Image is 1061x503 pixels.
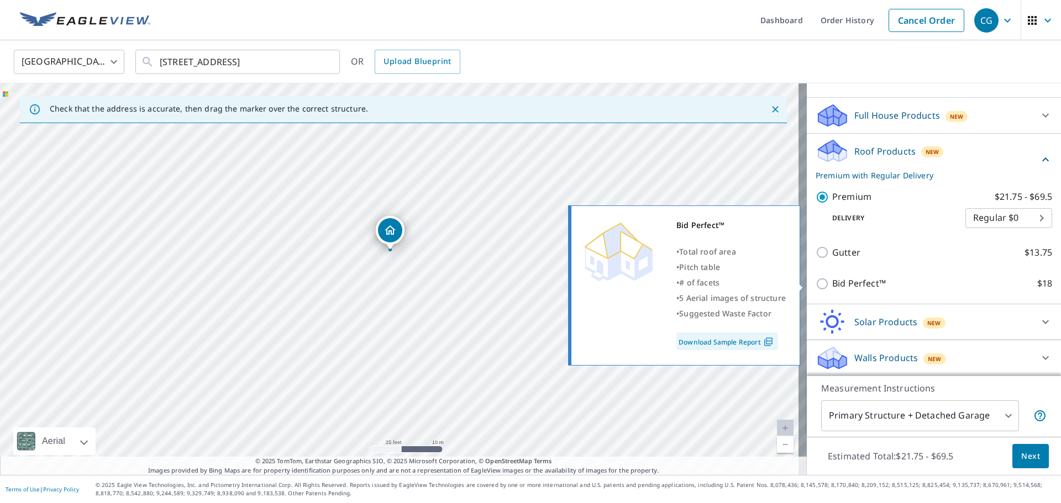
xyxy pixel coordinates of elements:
div: Full House ProductsNew [816,102,1052,129]
img: EV Logo [20,12,150,29]
span: Upload Blueprint [384,55,451,68]
a: Download Sample Report [676,332,778,350]
span: Total roof area [679,246,736,257]
p: Walls Products [854,351,918,364]
button: Next [1012,444,1049,469]
div: Primary Structure + Detached Garage [821,400,1019,431]
p: Delivery [816,213,965,223]
img: Pdf Icon [761,337,776,347]
a: Terms [534,457,552,465]
div: • [676,306,786,321]
p: Full House Products [854,109,940,122]
span: # of facets [679,277,719,288]
span: Suggested Waste Factor [679,308,771,319]
div: Aerial [13,427,96,455]
p: Bid Perfect™ [832,277,886,290]
p: $18 [1037,277,1052,290]
p: Estimated Total: $21.75 - $69.5 [819,444,963,468]
span: 5 Aerial images of structure [679,293,786,303]
span: New [950,112,964,121]
p: Premium [832,190,871,204]
p: $13.75 [1025,246,1052,260]
span: New [927,319,941,327]
p: Premium with Regular Delivery [816,170,1039,181]
div: Aerial [39,427,69,455]
p: | [6,486,79,493]
div: • [676,275,786,290]
a: Upload Blueprint [375,50,460,74]
div: CG [974,8,999,33]
p: Gutter [832,246,860,260]
span: © 2025 TomTom, Earthstar Geographics SIO, © 2025 Microsoft Corporation, © [255,457,552,466]
p: Measurement Instructions [821,382,1047,395]
span: New [926,147,939,156]
img: Premium [580,218,657,284]
span: New [928,354,942,363]
a: Current Level 20, Zoom Out [777,436,794,453]
a: Cancel Order [889,9,964,32]
a: Current Level 20, Zoom In Disabled [777,420,794,436]
a: Terms of Use [6,485,40,493]
span: Pitch table [679,262,720,272]
div: Walls ProductsNew [816,345,1052,371]
p: Roof Products [854,145,916,158]
p: $21.75 - $69.5 [995,190,1052,204]
a: OpenStreetMap [485,457,532,465]
span: Next [1021,449,1040,463]
div: [GEOGRAPHIC_DATA] [14,46,124,77]
button: Close [768,102,782,117]
div: Solar ProductsNew [816,309,1052,335]
div: OR [351,50,460,74]
div: • [676,290,786,306]
div: Roof ProductsNewPremium with Regular Delivery [816,138,1052,181]
div: • [676,260,786,275]
input: Search by address or latitude-longitude [160,46,317,77]
p: © 2025 Eagle View Technologies, Inc. and Pictometry International Corp. All Rights Reserved. Repo... [96,481,1055,497]
p: Check that the address is accurate, then drag the marker over the correct structure. [50,104,368,114]
div: Dropped pin, building 1, Residential property, 2125 NW 65th Ave Margate, FL 33063 [376,216,405,250]
div: Regular $0 [965,203,1052,234]
div: Bid Perfect™ [676,218,786,233]
p: Solar Products [854,315,917,329]
div: • [676,244,786,260]
span: Your report will include the primary structure and a detached garage if one exists. [1033,409,1047,422]
a: Privacy Policy [43,485,79,493]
